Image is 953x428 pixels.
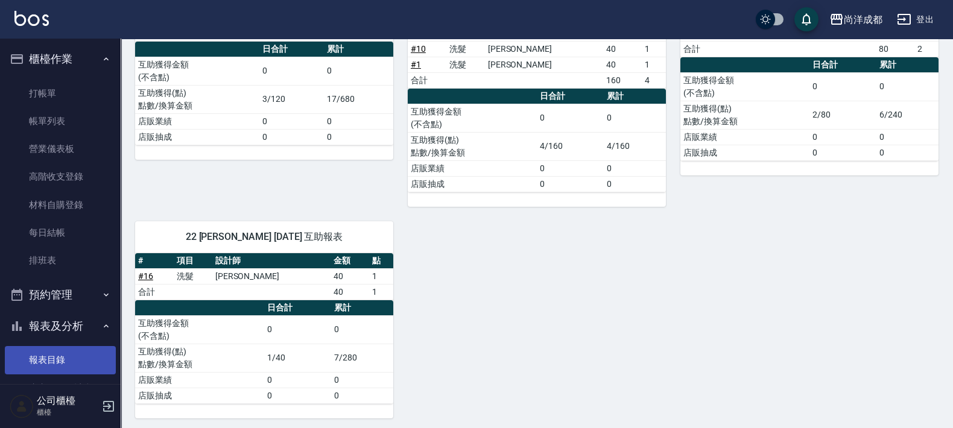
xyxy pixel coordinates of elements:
td: 互助獲得金額 (不含點) [408,104,537,132]
td: 160 [603,72,642,88]
td: 0 [259,57,324,85]
td: 洗髮 [174,268,212,284]
td: 7/280 [331,344,393,372]
td: 1 [369,284,393,300]
td: 2 [914,41,939,57]
td: 0 [537,160,604,176]
td: 4 [642,72,666,88]
td: 0 [809,145,876,160]
td: 0 [809,72,876,101]
button: save [794,7,818,31]
td: 0 [264,372,331,388]
td: 店販業績 [135,372,264,388]
td: 40 [603,57,642,72]
td: 合計 [408,72,446,88]
td: [PERSON_NAME] [485,41,603,57]
td: 80 [876,41,914,57]
td: 合計 [135,284,174,300]
table: a dense table [135,42,393,145]
td: 店販抽成 [680,145,809,160]
button: 登出 [892,8,939,31]
td: 店販抽成 [135,388,264,403]
td: 互助獲得金額 (不含點) [135,315,264,344]
td: [PERSON_NAME] [212,268,331,284]
td: 4/160 [604,132,666,160]
td: 0 [324,129,393,145]
td: 0 [604,104,666,132]
td: 0 [331,372,393,388]
td: 2/80 [809,101,876,129]
td: 互助獲得金額 (不含點) [680,72,809,101]
td: 0 [264,315,331,344]
button: 櫃檯作業 [5,43,116,75]
td: 0 [537,176,604,192]
td: 0 [331,388,393,403]
td: 0 [809,129,876,145]
td: 互助獲得(點) 點數/換算金額 [135,344,264,372]
a: #10 [411,44,426,54]
th: 項目 [174,253,212,269]
td: 6/240 [876,101,939,129]
td: 40 [331,284,369,300]
td: 店販業績 [680,129,809,145]
td: 互助獲得(點) 點數/換算金額 [135,85,259,113]
a: 材料自購登錄 [5,191,116,219]
a: 營業儀表板 [5,135,116,163]
a: #16 [138,271,153,281]
th: 日合計 [259,42,324,57]
table: a dense table [135,253,393,300]
img: Logo [14,11,49,26]
td: 0 [876,145,939,160]
td: 合計 [680,41,719,57]
button: 報表及分析 [5,310,116,342]
button: 預約管理 [5,279,116,310]
a: 高階收支登錄 [5,163,116,190]
th: 金額 [331,253,369,269]
h5: 公司櫃檯 [37,395,98,407]
td: 互助獲得(點) 點數/換算金額 [680,101,809,129]
span: 22 [PERSON_NAME] [DATE] 互助報表 [150,231,379,243]
td: 互助獲得(點) 點數/換算金額 [408,132,537,160]
td: 店販抽成 [408,176,537,192]
td: 店販抽成 [135,129,259,145]
th: # [135,253,174,269]
th: 日合計 [264,300,331,316]
td: 0 [331,315,393,344]
th: 設計師 [212,253,331,269]
table: a dense table [408,89,666,192]
td: 4/160 [537,132,604,160]
a: #1 [411,60,421,69]
a: 排班表 [5,247,116,274]
td: 0 [324,57,393,85]
img: Person [10,394,34,418]
table: a dense table [135,300,393,404]
td: 1/40 [264,344,331,372]
a: 每日結帳 [5,219,116,247]
a: 店家區間累計表 [5,374,116,402]
td: 1 [642,41,666,57]
td: 0 [259,129,324,145]
td: 0 [604,160,666,176]
th: 點 [369,253,393,269]
p: 櫃檯 [37,407,98,418]
td: 0 [537,104,604,132]
td: 17/680 [324,85,393,113]
th: 累計 [331,300,393,316]
th: 累計 [876,57,939,73]
td: 0 [604,176,666,192]
td: 1 [369,268,393,284]
th: 累計 [604,89,666,104]
a: 報表目錄 [5,346,116,374]
table: a dense table [680,57,939,161]
td: 0 [324,113,393,129]
td: 洗髮 [446,57,485,72]
td: 店販業績 [408,160,537,176]
td: 40 [603,41,642,57]
td: 0 [876,129,939,145]
th: 累計 [324,42,393,57]
a: 帳單列表 [5,107,116,135]
td: 0 [259,113,324,129]
th: 日合計 [537,89,604,104]
a: 打帳單 [5,80,116,107]
td: 0 [876,72,939,101]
